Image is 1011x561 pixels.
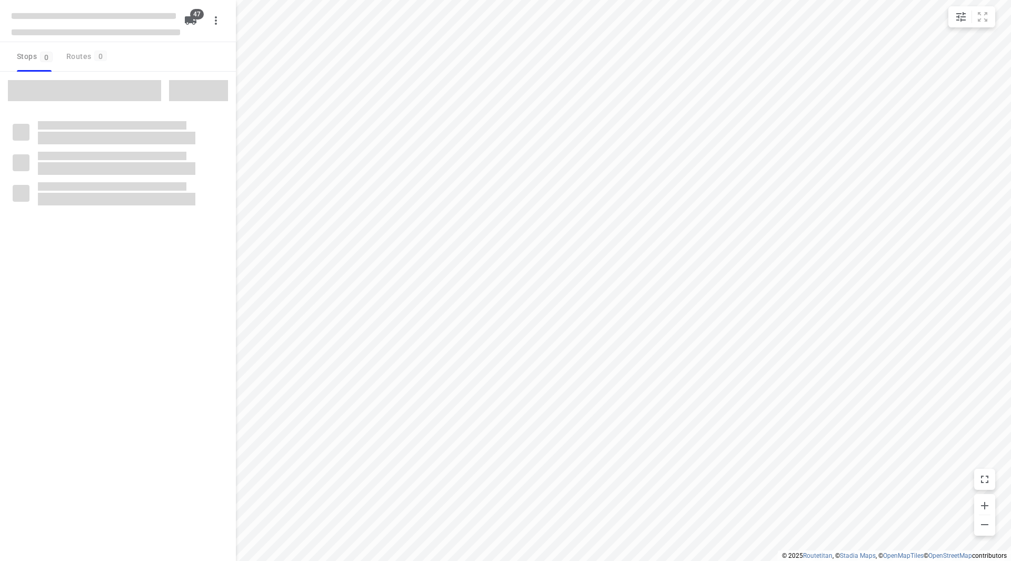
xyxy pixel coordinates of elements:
li: © 2025 , © , © © contributors [782,552,1007,559]
a: Stadia Maps [840,552,876,559]
a: Routetitan [803,552,832,559]
button: Map settings [950,6,972,27]
div: small contained button group [948,6,995,27]
a: OpenStreetMap [928,552,972,559]
a: OpenMapTiles [883,552,924,559]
